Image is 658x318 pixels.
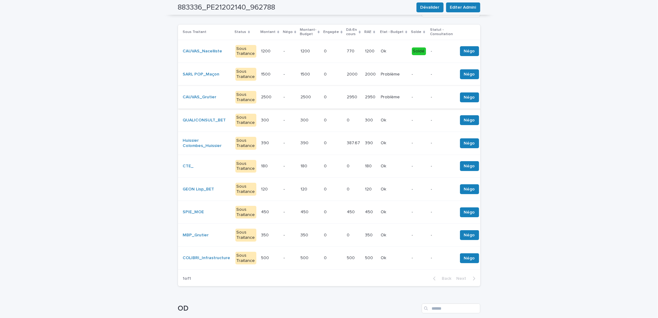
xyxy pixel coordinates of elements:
[464,209,475,215] span: Négo
[411,29,422,35] p: Solde
[178,63,515,86] tr: SARL POP_Maçon Sous Traitance15001500 -15001500 00 20002000 20002000 ProblèmeProblème --NégoSolder
[300,139,310,146] p: 390
[283,233,296,238] p: -
[300,254,310,261] p: 500
[235,45,256,58] div: Sous Traitance
[235,137,256,150] div: Sous Traitance
[261,185,269,192] p: 120
[460,161,479,171] button: Négo
[300,162,308,169] p: 180
[324,71,328,77] p: 0
[324,139,328,146] p: 0
[283,118,296,123] p: -
[324,254,328,261] p: 0
[347,185,351,192] p: 0
[431,233,453,238] p: -
[381,116,388,123] p: Ok
[380,29,404,35] p: Etat - Budget
[460,207,479,217] button: Négo
[457,276,470,281] span: Next
[300,116,310,123] p: 300
[235,91,256,104] div: Sous Traitance
[464,232,475,238] span: Négo
[178,40,515,63] tr: CAUVAS_Nacelliste Sous Traitance12001200 -12001200 00 770770 12001200 OkOk Soldé-Négo
[460,138,479,148] button: Négo
[324,47,328,54] p: 0
[438,276,452,281] span: Back
[347,116,351,123] p: 0
[183,49,222,54] a: CAUVAS_Nacelliste
[283,164,296,169] p: -
[365,162,373,169] p: 180
[420,4,440,10] span: Dévalider
[183,210,204,215] a: SPIE_MOE
[454,276,480,281] button: Next
[235,160,256,173] div: Sous Traitance
[464,71,475,77] span: Négo
[178,132,515,155] tr: Huissier Colombes_Huissier Sous Traitance390390 -390390 00 387.67387.67 390390 OkOk --NégoSolder
[178,3,275,12] h2: 883336_PE21202140_962788
[365,71,377,77] p: 2000
[347,254,356,261] p: 500
[381,139,388,146] p: Ok
[347,208,356,215] p: 450
[431,210,453,215] p: -
[446,2,480,12] button: Editer Admini
[365,116,375,123] p: 300
[178,109,515,132] tr: QUALICONSULT_BET Sous Traitance300300 -300300 00 00 300300 OkOk --NégoSolder
[365,208,375,215] p: 450
[300,208,310,215] p: 450
[381,254,388,261] p: Ok
[300,93,312,100] p: 2500
[283,49,296,54] p: -
[365,185,373,192] p: 120
[460,230,479,240] button: Négo
[464,48,475,54] span: Négo
[283,255,296,261] p: -
[324,93,328,100] p: 0
[261,162,269,169] p: 180
[347,47,356,54] p: 770
[346,26,358,38] p: DA-En cours
[365,254,375,261] p: 500
[178,86,515,109] tr: CAUVAS_Grutier Sous Traitance25002500 -25002500 00 29502950 29502950 ProblèmeProblème --NégoSolder
[365,47,376,54] p: 1200
[300,231,309,238] p: 350
[431,72,453,77] p: -
[430,26,453,38] p: Statut - Consultation
[261,208,271,215] p: 450
[261,71,272,77] p: 1500
[261,93,273,100] p: 2500
[365,29,372,35] p: RAE
[183,255,230,261] a: COLIBRI_Infrastructure
[464,94,475,100] span: Négo
[381,185,388,192] p: Ok
[464,140,475,146] span: Négo
[235,29,246,35] p: Status
[183,164,194,169] a: CTE_
[235,229,256,242] div: Sous Traitance
[460,253,479,263] button: Négo
[422,304,480,313] input: Search
[412,47,426,55] div: Soldé
[183,233,209,238] a: MBP_Grutier
[283,29,293,35] p: Négo
[178,271,196,286] p: 1 of 1
[412,164,426,169] p: -
[261,254,271,261] p: 500
[235,206,256,219] div: Sous Traitance
[431,164,453,169] p: -
[261,47,272,54] p: 1200
[431,187,453,192] p: -
[381,231,388,238] p: Ok
[283,141,296,146] p: -
[235,252,256,265] div: Sous Traitance
[178,224,515,247] tr: MBP_Grutier Sous Traitance350350 -350350 00 00 350350 OkOk --NégoSolder
[261,116,271,123] p: 300
[347,93,359,100] p: 2950
[300,71,311,77] p: 1500
[178,155,515,178] tr: CTE_ Sous Traitance180180 -180180 00 00 180180 OkOk --NégoSolder
[178,201,515,224] tr: SPIE_MOE Sous Traitance450450 -450450 00 450450 450450 OkOk --NégoSolder
[428,276,454,281] button: Back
